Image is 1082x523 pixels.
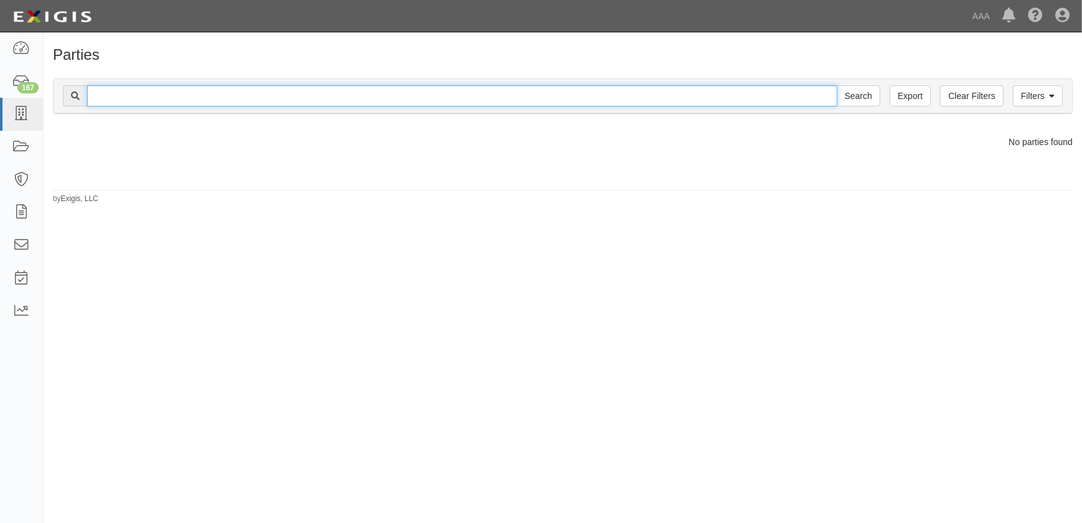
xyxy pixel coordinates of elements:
a: AAA [966,4,996,29]
a: Filters [1013,85,1063,106]
i: Help Center - Complianz [1028,9,1043,24]
a: Clear Filters [940,85,1003,106]
a: Exigis, LLC [61,194,98,203]
h1: Parties [53,47,1073,63]
div: 167 [17,82,39,93]
a: Export [890,85,931,106]
div: No parties found [44,136,1082,148]
img: logo-5460c22ac91f19d4615b14bd174203de0afe785f0fc80cf4dbbc73dc1793850b.png [9,6,95,28]
input: Search [87,85,837,106]
input: Search [837,85,880,106]
small: by [53,194,98,204]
